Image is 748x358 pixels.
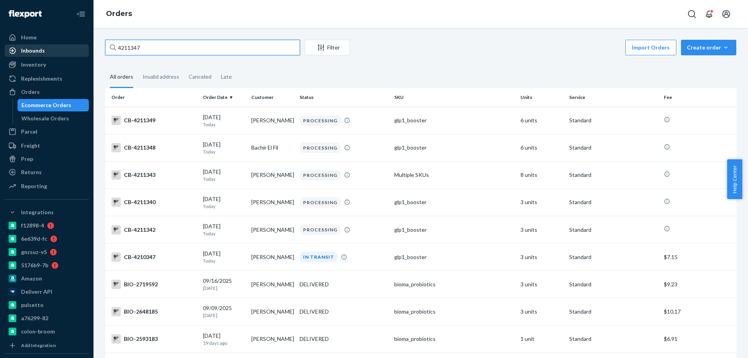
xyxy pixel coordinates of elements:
td: Multiple SKUs [391,161,517,189]
td: 3 units [517,216,566,243]
a: 5176b9-7b [5,259,89,272]
div: glp1_booster [394,226,514,234]
a: pulsetto [5,299,89,311]
td: 6 units [517,134,566,161]
p: 19 days ago [203,340,245,346]
td: [PERSON_NAME] [248,161,296,189]
div: gnzsuz-v5 [21,248,47,256]
td: 1 unit [517,325,566,353]
div: CB-4211343 [111,170,197,180]
p: Standard [569,171,658,179]
a: Prep [5,153,89,165]
div: Prep [21,155,33,163]
a: Freight [5,139,89,152]
div: PROCESSING [300,170,341,180]
a: a76299-82 [5,312,89,324]
div: CB-4210347 [111,252,197,262]
th: Status [296,88,391,107]
div: 5176b9-7b [21,261,48,269]
td: $10.17 [661,298,736,325]
p: Standard [569,198,658,206]
ol: breadcrumbs [100,3,138,25]
a: Orders [5,86,89,98]
td: [PERSON_NAME] [248,107,296,134]
div: DELIVERED [300,335,329,343]
div: CB-4211340 [111,198,197,207]
img: Flexport logo [9,10,42,18]
div: Ecommerce Orders [21,101,71,109]
p: Today [203,257,245,264]
div: Freight [21,142,40,150]
div: glp1_booster [394,198,514,206]
div: PROCESSING [300,143,341,153]
div: Integrations [21,208,54,216]
p: Standard [569,144,658,152]
p: Today [203,148,245,155]
a: Add Integration [5,341,89,350]
div: Replenishments [21,75,62,83]
th: Service [566,88,661,107]
div: Returns [21,168,42,176]
div: Create order [687,44,730,51]
div: a76299-82 [21,314,48,322]
div: All orders [110,67,133,88]
td: 6 units [517,107,566,134]
button: Filter [305,40,350,55]
a: Inbounds [5,44,89,57]
td: Bachir El Fil [248,134,296,161]
button: Import Orders [625,40,676,55]
p: Standard [569,116,658,124]
td: [PERSON_NAME] [248,189,296,216]
th: Fee [661,88,736,107]
button: Create order [681,40,736,55]
p: Standard [569,226,658,234]
p: Today [203,176,245,182]
button: Close Navigation [73,6,89,22]
a: Wholesale Orders [18,112,89,125]
td: [PERSON_NAME] [248,271,296,298]
div: 6e639d-fc [21,235,47,243]
p: [DATE] [203,285,245,291]
p: Standard [569,335,658,343]
div: bioma_probiotics [394,335,514,343]
div: Inbounds [21,47,45,55]
p: Today [203,230,245,237]
a: Ecommerce Orders [18,99,89,111]
div: glp1_booster [394,144,514,152]
button: Integrations [5,206,89,219]
th: Order [105,88,200,107]
div: 09/16/2025 [203,277,245,291]
p: Standard [569,280,658,288]
div: Filter [305,44,349,51]
div: [DATE] [203,113,245,128]
a: colon-broom [5,325,89,338]
div: BIO-2593183 [111,334,197,344]
p: Today [203,121,245,128]
div: colon-broom [21,328,55,335]
a: gnzsuz-v5 [5,246,89,258]
p: Standard [569,253,658,261]
td: [PERSON_NAME] [248,325,296,353]
div: Customer [251,94,293,101]
a: Parcel [5,125,89,138]
div: CB-4211349 [111,116,197,125]
p: Today [203,203,245,210]
div: Orders [21,88,40,96]
div: Amazon [21,275,42,282]
div: IN TRANSIT [300,252,338,262]
div: Parcel [21,128,37,136]
div: [DATE] [203,332,245,346]
p: [DATE] [203,312,245,319]
td: 3 units [517,243,566,271]
a: Amazon [5,272,89,285]
button: Open notifications [701,6,717,22]
div: Deliverr API [21,288,52,296]
div: DELIVERED [300,280,329,288]
td: $7.15 [661,243,736,271]
th: SKU [391,88,517,107]
div: Home [21,34,37,41]
div: glp1_booster [394,253,514,261]
button: Help Center [727,159,742,199]
td: 3 units [517,298,566,325]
